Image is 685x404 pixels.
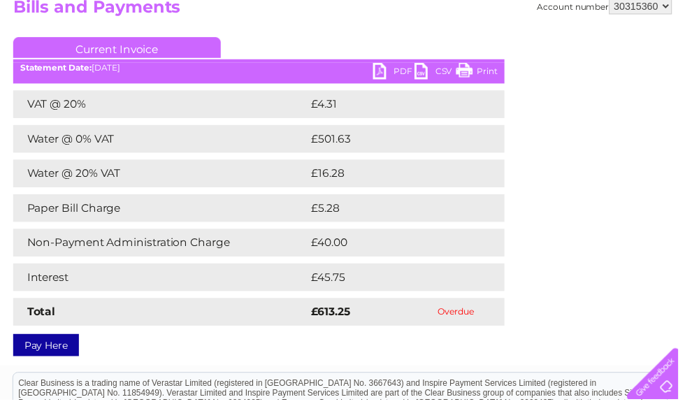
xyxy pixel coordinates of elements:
[412,301,510,329] td: Overdue
[13,266,311,294] td: Interest
[639,59,672,70] a: Log out
[13,8,674,68] div: Clear Business is a trading name of Verastar Limited (registered in [GEOGRAPHIC_DATA] No. 3667643...
[592,59,626,70] a: Contact
[27,308,56,322] strong: Total
[13,64,510,73] div: [DATE]
[20,63,92,73] b: Statement Date:
[563,59,584,70] a: Blog
[13,92,311,120] td: VAT @ 20%
[13,38,223,59] a: Current Invoice
[311,127,484,154] td: £501.63
[311,196,477,224] td: £5.28
[439,59,466,70] a: Water
[315,308,354,322] strong: £613.25
[311,92,475,120] td: £4.31
[311,266,481,294] td: £45.75
[13,196,311,224] td: Paper Bill Charge
[461,64,503,84] a: Print
[13,338,80,360] a: Pay Here
[311,231,482,259] td: £40.00
[421,7,518,24] a: 0333 014 3131
[311,161,480,189] td: £16.28
[513,59,555,70] a: Telecoms
[474,59,505,70] a: Energy
[377,64,419,84] a: PDF
[419,64,461,84] a: CSV
[13,161,311,189] td: Water @ 20% VAT
[24,36,95,79] img: logo.png
[13,231,311,259] td: Non-Payment Administration Charge
[13,127,311,154] td: Water @ 0% VAT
